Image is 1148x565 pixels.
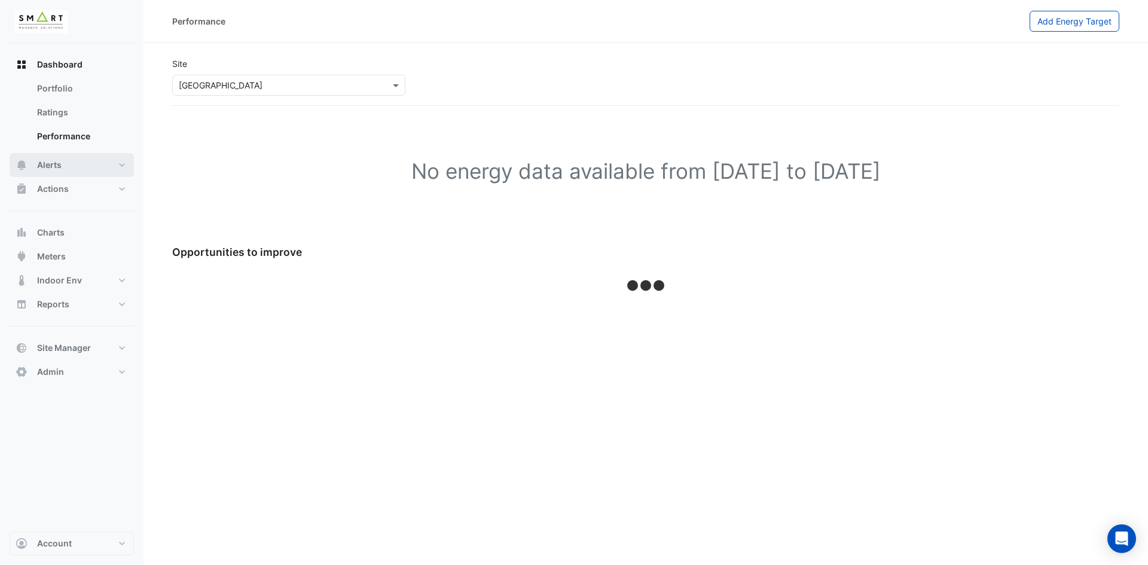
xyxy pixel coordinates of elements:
[10,153,134,177] button: Alerts
[16,342,28,354] app-icon: Site Manager
[10,336,134,360] button: Site Manager
[172,246,1119,258] h5: Opportunities to improve
[16,251,28,262] app-icon: Meters
[37,159,62,171] span: Alerts
[172,15,225,28] div: Performance
[37,251,66,262] span: Meters
[16,274,28,286] app-icon: Indoor Env
[1037,16,1112,26] span: Add Energy Target
[28,124,134,148] a: Performance
[16,298,28,310] app-icon: Reports
[191,158,1100,184] h1: No energy data available from [DATE] to [DATE]
[10,360,134,384] button: Admin
[16,59,28,71] app-icon: Dashboard
[10,177,134,201] button: Actions
[10,245,134,268] button: Meters
[10,77,134,153] div: Dashboard
[10,221,134,245] button: Charts
[37,227,65,239] span: Charts
[37,59,83,71] span: Dashboard
[1030,11,1119,32] button: Add Energy Target
[10,292,134,316] button: Reports
[14,10,68,33] img: Company Logo
[37,274,82,286] span: Indoor Env
[172,57,187,70] label: Site
[16,183,28,195] app-icon: Actions
[16,227,28,239] app-icon: Charts
[37,342,91,354] span: Site Manager
[10,532,134,555] button: Account
[10,53,134,77] button: Dashboard
[37,298,69,310] span: Reports
[16,366,28,378] app-icon: Admin
[16,159,28,171] app-icon: Alerts
[37,537,72,549] span: Account
[28,100,134,124] a: Ratings
[1107,524,1136,553] div: Open Intercom Messenger
[37,366,64,378] span: Admin
[10,268,134,292] button: Indoor Env
[28,77,134,100] a: Portfolio
[37,183,69,195] span: Actions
